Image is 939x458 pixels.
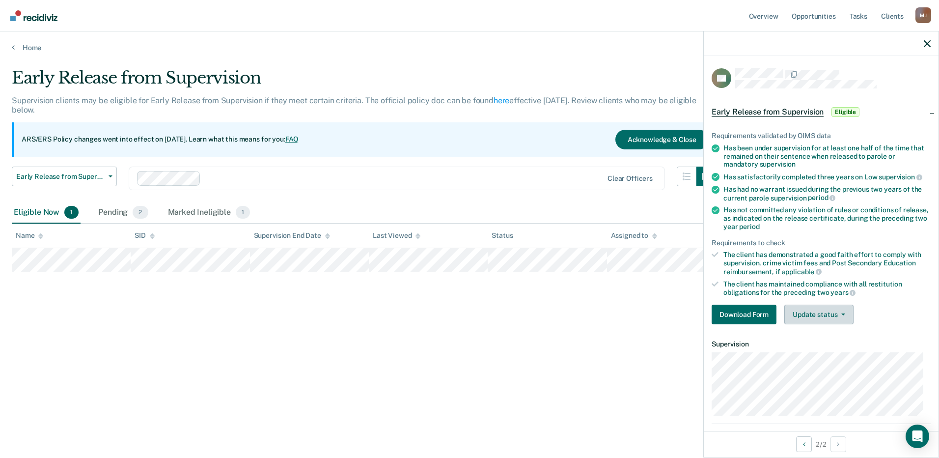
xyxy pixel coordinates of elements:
a: Home [12,43,927,52]
div: Requirements to check [712,239,931,247]
img: Recidiviz [10,10,57,21]
div: Name [16,231,43,240]
span: period [808,194,835,201]
div: Has had no warrant issued during the previous two years of the current parole supervision [723,185,931,202]
span: Eligible [831,107,859,117]
button: Previous Opportunity [796,436,812,452]
div: Early Release from Supervision [12,68,716,96]
div: Marked Ineligible [166,202,252,224]
div: 2 / 2 [704,431,939,457]
div: The client has demonstrated a good faith effort to comply with supervision, crime victim fees and... [723,251,931,276]
div: M J [915,7,931,23]
a: Navigate to form link [712,305,780,324]
div: Last Viewed [373,231,420,240]
span: applicable [782,268,822,276]
div: Supervision End Date [254,231,330,240]
div: Early Release from SupervisionEligible [704,96,939,128]
span: 1 [236,206,250,219]
span: years [830,288,856,296]
div: Pending [96,202,150,224]
span: supervision [879,173,922,181]
div: SID [135,231,155,240]
div: Has not committed any violation of rules or conditions of release, as indicated on the release ce... [723,206,931,230]
button: Update status [784,305,854,324]
button: Profile dropdown button [915,7,931,23]
div: Has satisfactorily completed three years on Low [723,172,931,181]
p: ARS/ERS Policy changes went into effect on [DATE]. Learn what this means for you: [22,135,299,144]
div: Requirements validated by OIMS data [712,132,931,140]
div: Assigned to [611,231,657,240]
a: FAQ [285,135,299,143]
dt: Supervision [712,340,931,348]
div: Open Intercom Messenger [906,425,929,448]
span: supervision [760,160,796,168]
button: Download Form [712,305,776,324]
span: 2 [133,206,148,219]
div: Has been under supervision for at least one half of the time that remained on their sentence when... [723,144,931,169]
span: Early Release from Supervision [16,172,105,181]
div: The client has maintained compliance with all restitution obligations for the preceding two [723,280,931,297]
div: Clear officers [608,174,653,183]
span: period [739,223,759,230]
p: Supervision clients may be eligible for Early Release from Supervision if they meet certain crite... [12,96,696,114]
span: Early Release from Supervision [712,107,824,117]
button: Next Opportunity [830,436,846,452]
button: Acknowledge & Close [615,130,709,149]
span: 1 [64,206,79,219]
div: Status [492,231,513,240]
a: here [494,96,509,105]
div: Eligible Now [12,202,81,224]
